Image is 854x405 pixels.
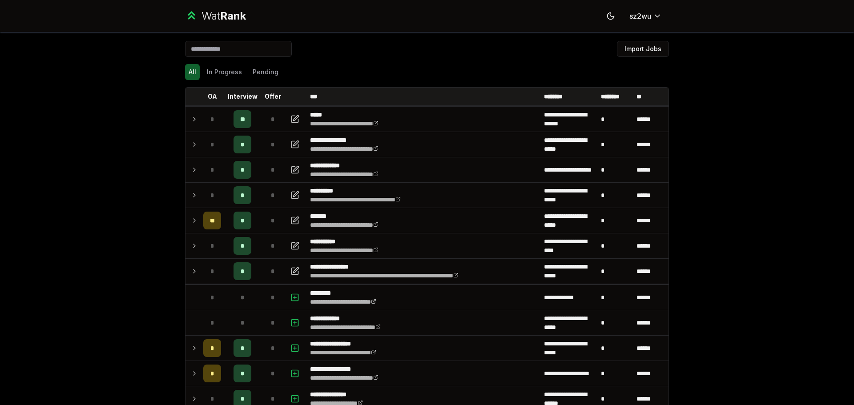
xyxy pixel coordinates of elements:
[629,11,651,21] span: sz2wu
[249,64,282,80] button: Pending
[622,8,669,24] button: sz2wu
[265,92,281,101] p: Offer
[185,9,246,23] a: WatRank
[201,9,246,23] div: Wat
[185,64,200,80] button: All
[228,92,258,101] p: Interview
[220,9,246,22] span: Rank
[617,41,669,57] button: Import Jobs
[208,92,217,101] p: OA
[203,64,246,80] button: In Progress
